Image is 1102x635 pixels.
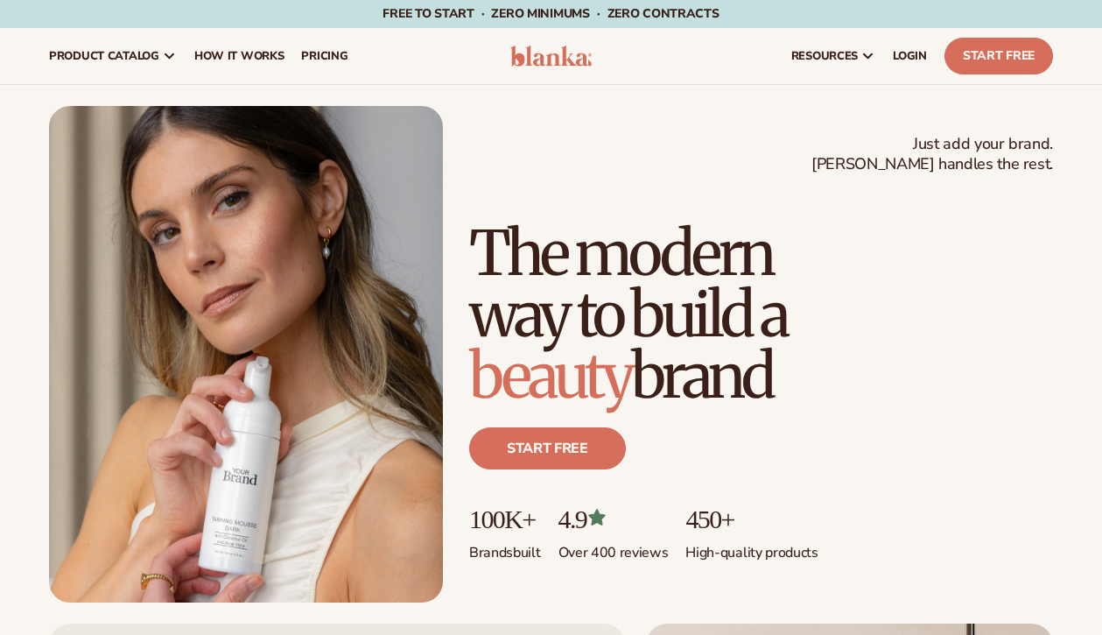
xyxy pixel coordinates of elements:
span: How It Works [194,49,284,63]
span: pricing [301,49,347,63]
span: Free to start · ZERO minimums · ZERO contracts [383,5,719,22]
p: Brands built [469,533,541,562]
p: 450+ [685,504,818,533]
span: Just add your brand. [PERSON_NAME] handles the rest. [811,134,1053,175]
a: Start free [469,427,626,469]
span: product catalog [49,49,159,63]
a: product catalog [40,28,186,84]
a: Start Free [944,38,1053,74]
a: resources [783,28,884,84]
p: 4.9 [558,504,669,533]
span: resources [791,49,858,63]
span: beauty [469,337,631,414]
a: LOGIN [884,28,936,84]
p: 100K+ [469,504,541,533]
img: Female holding tanning mousse. [49,106,443,603]
span: LOGIN [893,49,927,63]
p: Over 400 reviews [558,533,669,562]
p: High-quality products [685,533,818,562]
h1: The modern way to build a brand [469,222,1053,406]
a: pricing [292,28,356,84]
img: logo [510,46,593,67]
a: How It Works [186,28,293,84]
